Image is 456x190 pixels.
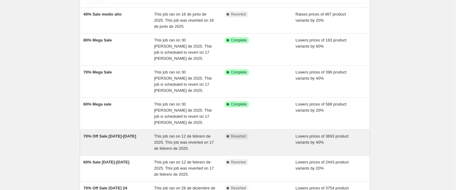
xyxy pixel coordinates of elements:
span: 80% Mega Sale [83,38,112,42]
span: Lowers prices of 3693 product variants by 40% [296,134,349,145]
span: This job ran on 30 [PERSON_NAME] de 2025. This job is scheduled to revert on 17 [PERSON_NAME] de ... [154,70,212,93]
span: 70% Mega Sale [83,70,112,74]
span: Complete [231,70,246,75]
span: Complete [231,102,246,107]
span: 60% Mega sale [83,102,111,106]
span: This job ran on 12 de febrero de 2025. This job was reverted on 17 de febrero de 2025. [154,160,214,177]
span: This job ran on 16 de junio de 2025. This job was reverted on 16 de junio de 2025. [154,12,214,29]
span: 70% Off Sale [DATE]-[DATE] [83,134,136,138]
span: This job ran on 12 de febrero de 2025. This job was reverted on 17 de febrero de 2025. [154,134,214,151]
span: Reverted [231,12,246,17]
span: 40% Sale medio año [83,12,122,16]
span: This job ran on 30 [PERSON_NAME] de 2025. This job is scheduled to revert on 17 [PERSON_NAME] de ... [154,102,212,125]
span: This job ran on 30 [PERSON_NAME] de 2025. This job is scheduled to revert on 17 [PERSON_NAME] de ... [154,38,212,61]
span: 60% Sale [DATE]-[DATE] [83,160,129,164]
span: Reverted [231,134,246,139]
span: Lowers prices of 183 product variants by 60% [296,38,347,48]
span: Lowers prices of 396 product variants by 40% [296,70,347,81]
span: Lowers prices of 588 product variants by 20% [296,102,347,113]
span: Reverted [231,160,246,165]
span: Raises prices of 487 product variants by 20% [296,12,346,23]
span: Lowers prices of 2443 product variants by 20% [296,160,349,170]
span: Complete [231,38,246,43]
